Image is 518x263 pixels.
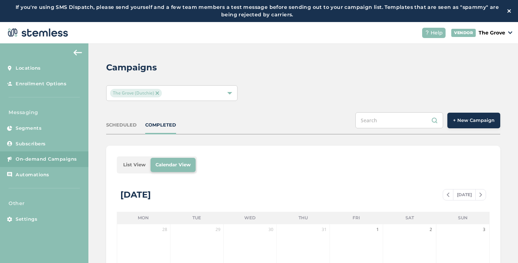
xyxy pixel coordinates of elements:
[374,226,381,233] span: 1
[16,140,46,147] span: Subscribers
[480,226,487,233] span: 3
[170,212,223,224] li: Tue
[436,212,490,224] li: Sun
[427,226,434,233] span: 2
[16,80,66,87] span: Enrollment Options
[6,26,68,40] img: logo-dark-0685b13c.svg
[7,4,507,18] label: If you're using SMS Dispatch, please send yourself and a few team members a test message before s...
[16,156,77,163] span: On-demand Campaigns
[161,226,168,233] span: 28
[330,212,383,224] li: Fri
[447,193,449,197] img: icon-chevron-left-b8c47ebb.svg
[355,112,443,128] input: Search
[106,122,137,129] div: SCHEDULED
[106,61,157,74] h2: Campaigns
[451,29,476,37] div: VENDOR
[16,125,42,132] span: Segments
[447,113,500,128] button: + New Campaign
[431,29,443,37] span: Help
[16,171,49,178] span: Automations
[214,226,222,233] span: 29
[16,216,37,223] span: Settings
[425,31,429,35] img: icon-help-white-03924b79.svg
[508,31,512,34] img: icon_down-arrow-small-66adaf34.svg
[118,158,151,172] li: List View
[151,158,196,172] li: Calendar View
[453,117,495,124] span: + New Campaign
[16,65,41,72] span: Locations
[277,212,330,224] li: Thu
[479,193,482,197] img: icon-chevron-right-bae969c5.svg
[507,9,511,13] img: icon-close-white-1ed751a3.svg
[145,122,176,129] div: COMPLETED
[120,188,151,201] div: [DATE]
[453,189,476,200] span: [DATE]
[321,226,328,233] span: 31
[223,212,277,224] li: Wed
[267,226,274,233] span: 30
[383,212,436,224] li: Sat
[156,91,159,95] img: icon-close-accent-8a337256.svg
[482,229,518,263] iframe: Chat Widget
[479,29,505,37] p: The Grove
[73,50,82,55] img: icon-arrow-back-accent-c549486e.svg
[117,212,170,224] li: Mon
[110,89,162,97] span: The Grove (Dutchie)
